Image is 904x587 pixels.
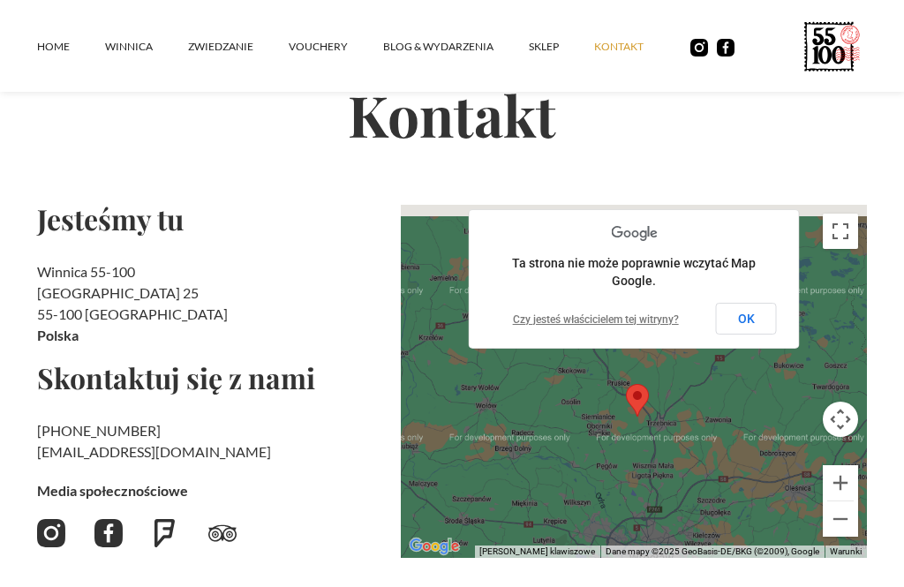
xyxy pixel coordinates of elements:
a: Pokaż ten obszar w Mapach Google (otwiera się w nowym oknie) [405,535,463,558]
a: [EMAIL_ADDRESS][DOMAIN_NAME] [37,443,271,460]
button: Sterowanie kamerą na mapie [823,402,858,437]
button: OK [716,303,777,335]
strong: Polska [37,327,79,343]
a: vouchery [289,20,383,73]
button: Pomniejsz [823,501,858,537]
h2: ‍ [37,420,387,463]
span: Dane mapy ©2025 GeoBasis-DE/BKG (©2009), Google [606,546,819,556]
a: ZWIEDZANIE [188,20,289,73]
button: Włącz widok pełnoekranowy [823,214,858,249]
a: winnica [105,20,188,73]
a: kontakt [594,20,679,73]
a: Blog & Wydarzenia [383,20,529,73]
span: Ta strona nie może poprawnie wczytać Map Google. [512,256,756,288]
h2: Jesteśmy tu [37,205,387,233]
a: Czy jesteś właścicielem tej witryny? [513,313,679,326]
h2: Winnica 55-100 [GEOGRAPHIC_DATA] 25 55-100 [GEOGRAPHIC_DATA] [37,261,387,346]
strong: Media społecznościowe [37,482,188,499]
a: [PHONE_NUMBER] [37,422,161,439]
button: Skróty klawiszowe [479,546,595,558]
a: Home [37,20,105,73]
button: Powiększ [823,465,858,500]
a: Warunki (otwiera się w nowej karcie) [830,546,862,556]
div: Map pin [619,377,656,424]
img: Google [405,535,463,558]
a: SKLEP [529,20,594,73]
h2: Kontakt [37,24,867,205]
h2: Skontaktuj się z nami [37,364,387,392]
